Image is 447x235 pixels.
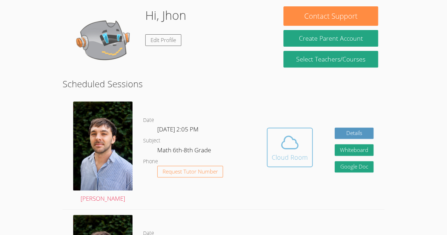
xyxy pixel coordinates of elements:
img: default.png [69,6,140,77]
a: Edit Profile [145,34,181,46]
a: [PERSON_NAME] [73,101,133,204]
dt: Phone [143,157,158,166]
h2: Scheduled Sessions [63,77,384,90]
a: Details [335,128,374,139]
dt: Subject [143,136,160,145]
div: Cloud Room [272,152,308,162]
span: Request Tutor Number [163,169,218,174]
button: Whiteboard [335,144,374,156]
button: Create Parent Account [283,30,378,47]
button: Request Tutor Number [157,166,223,177]
img: profile.jpg [73,101,133,190]
a: Google Doc [335,161,374,173]
button: Contact Support [283,6,378,26]
span: [DATE] 2:05 PM [157,125,199,133]
dd: Math 6th-8th Grade [157,145,212,157]
h1: Hi, Jhon [145,6,186,24]
a: Select Teachers/Courses [283,51,378,67]
button: Cloud Room [267,128,313,167]
dt: Date [143,116,154,125]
